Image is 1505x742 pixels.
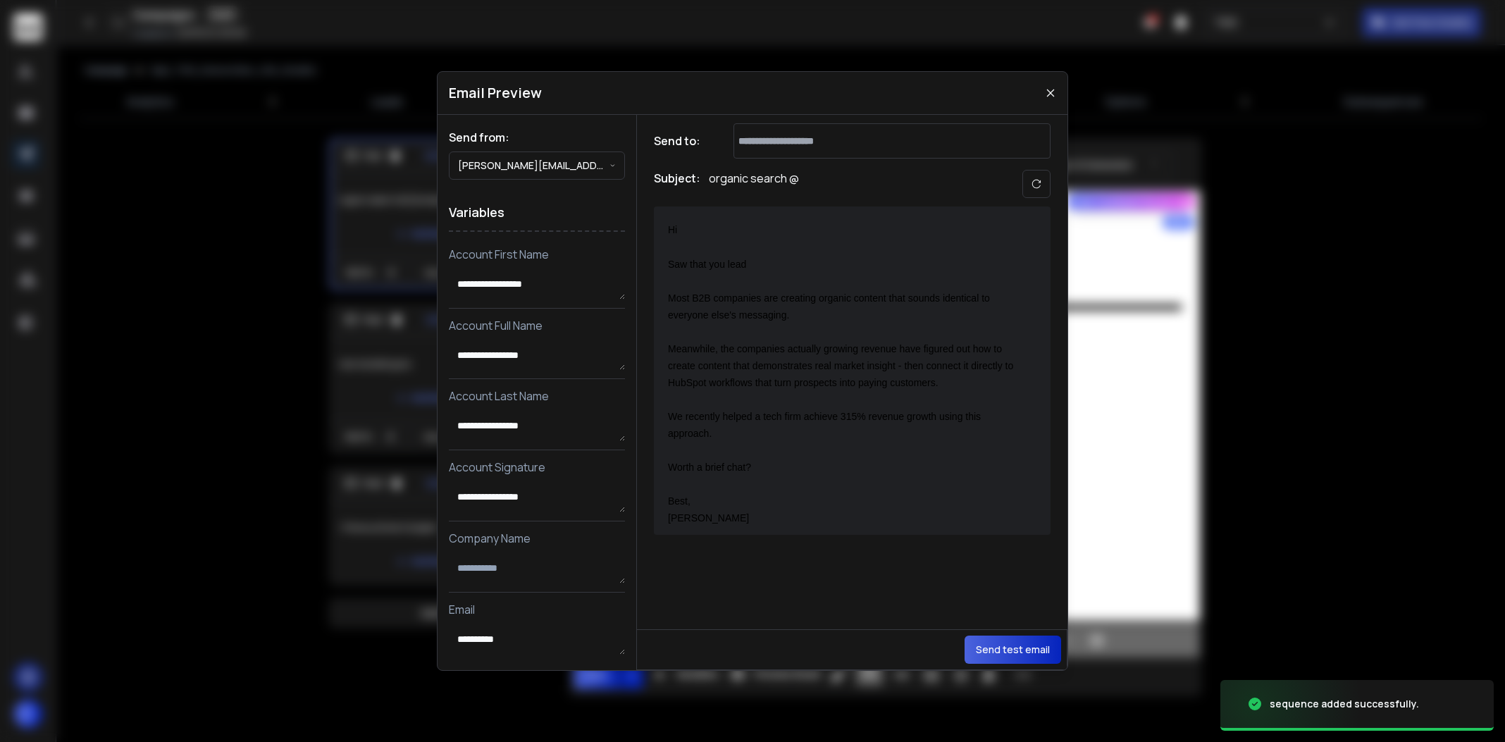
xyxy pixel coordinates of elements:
span: Saw that you lead Most B2B companies are creating organic content that sounds identical to everyo... [668,259,1016,591]
h1: Variables [449,194,625,232]
p: Account Full Name [449,317,625,334]
h1: Subject: [654,170,700,198]
p: Company Name [449,530,625,547]
p: [PERSON_NAME][EMAIL_ADDRESS][PERSON_NAME][DOMAIN_NAME] [458,159,609,173]
p: Account First Name [449,246,625,263]
p: Account Signature [449,459,625,476]
p: Email [449,601,625,618]
h1: Send to: [654,132,710,149]
button: Send test email [965,636,1061,664]
span: Hi [668,224,677,235]
p: organic search @ [709,170,799,198]
h1: Email Preview [449,83,542,103]
h1: Send from: [449,129,625,146]
p: Account Last Name [449,388,625,404]
div: sequence added successfully. [1270,697,1419,711]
